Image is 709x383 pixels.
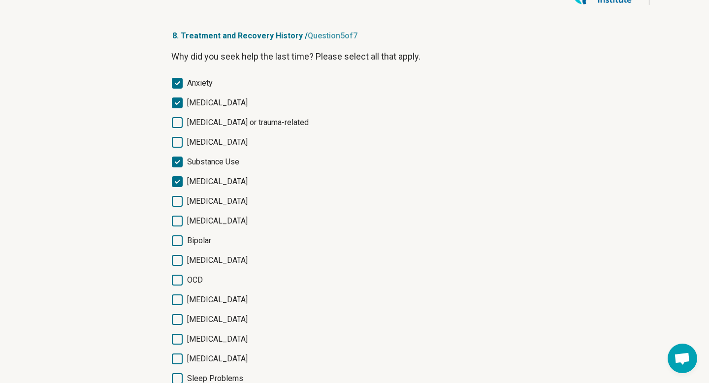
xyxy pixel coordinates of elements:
[668,344,697,373] div: Open chat
[187,294,248,306] span: [MEDICAL_DATA]
[187,97,248,109] span: [MEDICAL_DATA]
[187,353,248,365] span: [MEDICAL_DATA]
[187,156,239,168] span: Substance Use
[187,136,248,148] span: [MEDICAL_DATA]
[171,50,538,64] p: Why did you seek help the last time? Please select all that apply.
[187,235,211,247] span: Bipolar
[187,176,248,188] span: [MEDICAL_DATA]
[187,117,309,128] span: [MEDICAL_DATA] or trauma-related
[187,274,203,286] span: OCD
[187,314,248,325] span: [MEDICAL_DATA]
[308,31,357,40] span: Question 5 of 7
[187,333,248,345] span: [MEDICAL_DATA]
[171,30,538,42] p: 8. Treatment and Recovery History /
[187,77,213,89] span: Anxiety
[187,195,248,207] span: [MEDICAL_DATA]
[187,215,248,227] span: [MEDICAL_DATA]
[187,255,248,266] span: [MEDICAL_DATA]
